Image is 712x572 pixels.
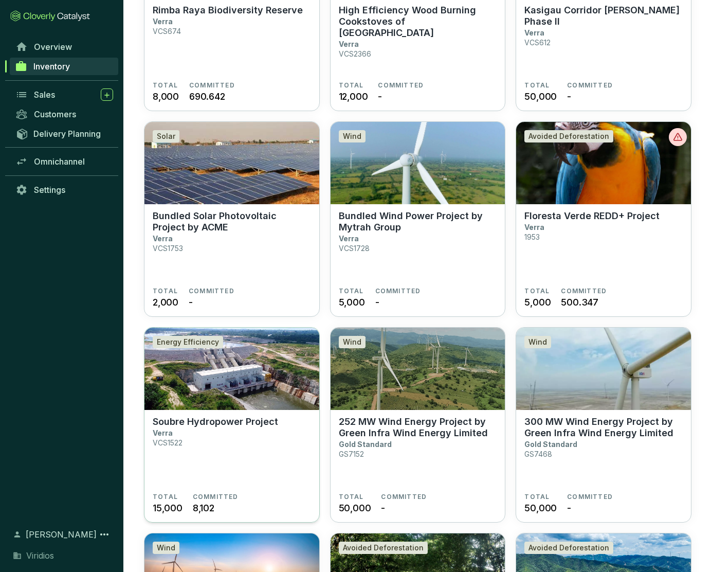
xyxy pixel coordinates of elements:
div: Energy Efficiency [153,336,223,348]
span: [PERSON_NAME] [26,528,97,541]
p: VCS674 [153,27,181,35]
span: Viridios [26,549,54,562]
span: 5,000 [524,295,551,309]
a: Bundled Wind Power Project by Mytrah GroupWindBundled Wind Power Project by Mytrah GroupVerraVCS1... [330,121,506,317]
a: Omnichannel [10,153,118,170]
a: Soubre Hydropower ProjectEnergy EfficiencySoubre Hydropower ProjectVerraVCS1522TOTAL15,000COMMITT... [144,327,320,523]
span: COMMITTED [567,81,613,90]
div: Wind [339,336,366,348]
p: Gold Standard [339,440,392,449]
a: 252 MW Wind Energy Project by Green Infra Wind Energy LimitedWind252 MW Wind Energy Project by Gr... [330,327,506,523]
span: - [567,90,571,103]
p: 1953 [524,233,540,241]
p: VCS1522 [153,438,182,447]
span: - [189,295,193,309]
span: Inventory [33,61,70,71]
div: Avoided Deforestation [524,130,613,142]
span: 50,000 [339,501,371,515]
span: Sales [34,90,55,100]
span: Customers [34,109,76,119]
span: TOTAL [339,493,364,501]
img: Bundled Solar Photovoltaic Project by ACME [144,122,319,204]
span: 8,000 [153,90,179,103]
span: TOTAL [153,81,178,90]
span: Settings [34,185,65,195]
span: COMMITTED [193,493,239,501]
span: - [567,501,571,515]
span: 2,000 [153,295,178,309]
p: High Efficiency Wood Burning Cookstoves of [GEOGRAPHIC_DATA] [339,5,497,39]
p: Kasigau Corridor [PERSON_NAME] Phase II [524,5,683,27]
a: Delivery Planning [10,125,118,142]
p: VCS612 [524,38,551,47]
span: TOTAL [524,493,550,501]
img: 300 MW Wind Energy Project by Green Infra Wind Energy Limited [516,328,691,410]
div: Avoided Deforestation [524,542,613,554]
p: GS7468 [524,450,552,458]
div: Avoided Deforestation [339,542,428,554]
p: Verra [524,28,544,37]
p: Verra [339,234,359,243]
p: Rimba Raya Biodiversity Reserve [153,5,303,16]
p: Floresta Verde REDD+ Project [524,210,660,222]
a: Floresta Verde REDD+ ProjectAvoided DeforestationFloresta Verde REDD+ ProjectVerra1953TOTAL5,000C... [516,121,691,317]
p: GS7152 [339,450,364,458]
a: Settings [10,181,118,199]
span: 50,000 [524,90,557,103]
a: Bundled Solar Photovoltaic Project by ACMESolarBundled Solar Photovoltaic Project by ACMEVerraVCS... [144,121,320,317]
img: 252 MW Wind Energy Project by Green Infra Wind Energy Limited [331,328,505,410]
span: COMMITTED [189,287,234,295]
span: TOTAL [339,81,364,90]
p: Bundled Solar Photovoltaic Project by ACME [153,210,311,233]
span: COMMITTED [567,493,613,501]
span: - [378,90,382,103]
span: COMMITTED [561,287,607,295]
p: Verra [153,428,173,437]
a: 300 MW Wind Energy Project by Green Infra Wind Energy LimitedWind300 MW Wind Energy Project by Gr... [516,327,691,523]
p: Verra [524,223,544,231]
img: Soubre Hydropower Project [144,328,319,410]
div: Wind [153,542,179,554]
p: VCS2366 [339,49,371,58]
span: Overview [34,42,72,52]
img: Bundled Wind Power Project by Mytrah Group [331,122,505,204]
span: 15,000 [153,501,182,515]
div: Wind [524,336,551,348]
span: 12,000 [339,90,368,103]
p: Verra [339,40,359,48]
p: VCS1728 [339,244,370,253]
span: TOTAL [153,493,178,501]
span: TOTAL [339,287,364,295]
span: COMMITTED [378,81,424,90]
span: Omnichannel [34,156,85,167]
a: Overview [10,38,118,56]
span: TOTAL [524,81,550,90]
span: 690.642 [189,90,225,103]
a: Inventory [10,58,118,75]
span: 5,000 [339,295,365,309]
p: VCS1753 [153,244,183,253]
span: COMMITTED [189,81,235,90]
span: TOTAL [153,287,178,295]
span: 50,000 [524,501,557,515]
span: TOTAL [524,287,550,295]
p: Verra [153,17,173,26]
p: 300 MW Wind Energy Project by Green Infra Wind Energy Limited [524,416,683,439]
span: COMMITTED [375,287,421,295]
div: Wind [339,130,366,142]
a: Sales [10,86,118,103]
span: - [381,501,385,515]
span: 500.347 [561,295,598,309]
a: Customers [10,105,118,123]
p: Bundled Wind Power Project by Mytrah Group [339,210,497,233]
p: Verra [153,234,173,243]
span: Delivery Planning [33,129,101,139]
span: - [375,295,379,309]
span: COMMITTED [381,493,427,501]
span: 8,102 [193,501,214,515]
p: 252 MW Wind Energy Project by Green Infra Wind Energy Limited [339,416,497,439]
div: Solar [153,130,179,142]
img: Floresta Verde REDD+ Project [516,122,691,204]
p: Soubre Hydropower Project [153,416,278,427]
p: Gold Standard [524,440,577,449]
